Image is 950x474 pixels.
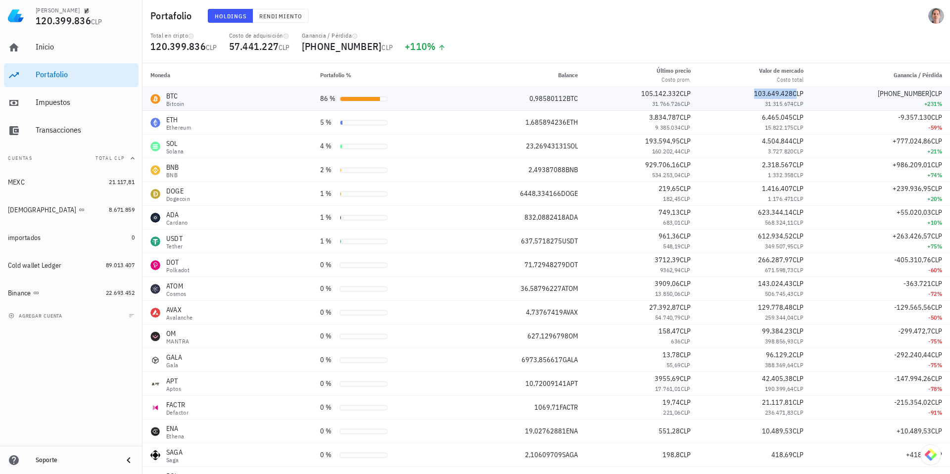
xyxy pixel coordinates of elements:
div: Avalanche [166,315,193,321]
a: Portafolio [4,63,139,87]
span: 2,49387088 [528,165,566,174]
span: USDT [562,237,578,245]
span: % [937,314,942,321]
span: 4,73767419 [526,308,563,317]
span: 13,78 [663,350,680,359]
a: Inicio [4,36,139,59]
img: LedgiFi [8,8,24,24]
div: BNB [166,162,179,172]
span: +418,69 [906,450,931,459]
span: 961,36 [659,232,680,240]
div: Bitcoin [166,101,185,107]
span: -363.721 [903,279,931,288]
span: % [937,361,942,369]
span: CLP [381,43,393,52]
span: SOL [567,142,578,150]
span: 1,685894236 [525,118,567,127]
span: CLP [794,147,804,155]
div: avatar [928,8,944,24]
span: Moneda [150,71,170,79]
span: 54.740,79 [655,314,681,321]
span: 15.822.175 [765,124,794,131]
span: 31.766.726 [652,100,681,107]
span: CLP [931,89,942,98]
div: Tether [166,243,183,249]
span: 8.671.859 [109,206,135,213]
span: CLP [680,160,691,169]
span: CLP [931,113,942,122]
div: 5 % [320,117,336,128]
div: Gala [166,362,182,368]
span: 17.761,01 [655,385,681,392]
div: +110 [405,42,446,51]
div: Cardano [166,220,188,226]
span: CLP [794,124,804,131]
th: Portafolio %: Sin ordenar. Pulse para ordenar de forma ascendente. [312,63,456,87]
a: Cold wallet Ledger 89.013.407 [4,253,139,277]
div: Ganancia / Pérdida [302,32,393,40]
div: MEXC [8,178,25,187]
span: Balance [558,71,578,79]
span: 221,06 [663,409,680,416]
span: 120.399.836 [36,14,91,27]
span: 129.778,48 [758,303,793,312]
span: CLP [931,327,942,335]
span: CLP [680,184,691,193]
span: -292.240,44 [894,350,931,359]
span: 21.117,81 [109,178,135,186]
span: CLP [680,232,691,240]
span: CLP [931,160,942,169]
div: [DEMOGRAPHIC_DATA] [8,206,77,214]
span: 6.465.045 [762,113,793,122]
a: MEXC 21.117,81 [4,170,139,194]
span: 10.489,53 [762,427,793,435]
span: Ganancia / Pérdida [894,71,942,79]
span: CLP [681,337,691,345]
span: 398.856,93 [765,337,794,345]
span: CLP [793,89,804,98]
span: % [937,266,942,274]
span: 2.318.567 [762,160,793,169]
div: 0 % [320,284,336,294]
span: 1069,71 [534,403,560,412]
span: 10,72009141 [525,379,567,388]
span: 182,45 [663,195,680,202]
span: CLP [793,232,804,240]
span: 259.344,04 [765,314,794,321]
span: ADA [566,213,578,222]
span: 637,5718275 [521,237,562,245]
span: CLP [793,160,804,169]
span: Portafolio % [320,71,351,79]
div: Cosmos [166,291,186,297]
div: USDT-icon [150,237,160,246]
div: OM [166,329,189,338]
span: CLP [794,195,804,202]
button: Rendimiento [253,9,309,23]
span: CLP [793,255,804,264]
span: CLP [931,137,942,145]
div: Total en cripto [150,32,217,40]
span: % [937,337,942,345]
span: CLP [279,43,290,52]
div: BNB [166,172,179,178]
div: -59 [819,123,942,133]
span: CLP [681,290,691,297]
span: 23,26943131 [526,142,567,150]
div: Dogecoin [166,196,190,202]
span: OM [569,332,578,340]
span: 99.384,23 [762,327,793,335]
span: 89.013.407 [106,261,135,269]
span: CLP [793,137,804,145]
span: agregar cuenta [10,313,62,319]
div: BNB-icon [150,165,160,175]
span: % [937,171,942,179]
span: 120.399.836 [150,40,206,53]
span: 105.142.332 [641,89,680,98]
span: 103.649.428 [754,89,793,98]
button: CuentasTotal CLP [4,146,139,170]
div: 2 % [320,165,336,175]
div: Polkadot [166,267,190,273]
span: 1.416.407 [762,184,793,193]
span: 158,47 [659,327,680,335]
div: 0 % [320,260,336,270]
